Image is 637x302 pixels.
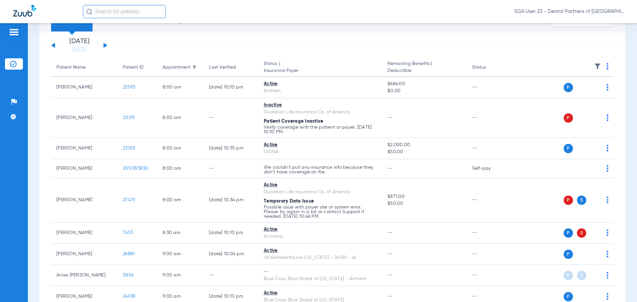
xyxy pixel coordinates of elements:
td: [PERSON_NAME] [51,178,117,222]
img: group-dot-blue.svg [606,114,608,121]
td: [PERSON_NAME] [51,159,117,178]
div: Active [264,182,377,189]
span: 27475 [123,198,135,202]
img: group-dot-blue.svg [606,84,608,91]
span: 26881 [123,252,135,256]
span: -- [388,294,392,299]
span: P [564,83,573,92]
div: Last Verified [209,64,236,71]
div: Appointment [163,64,190,71]
div: Humana [264,233,377,240]
span: -- [388,273,392,277]
img: group-dot-blue.svg [606,197,608,203]
span: -- [388,166,392,171]
input: Search for patients [83,5,166,18]
div: Anthem [264,88,377,94]
span: P [564,271,573,280]
span: -- [388,115,392,120]
td: [DATE] 10:10 PM [204,77,258,98]
div: Patient ID [123,64,152,71]
span: 23763 [123,146,135,151]
p: Verify coverage with the patient or payer. [DATE] 10:10 PM. [264,125,377,134]
td: -- [467,77,512,98]
td: -- [204,265,258,286]
td: [DATE] 10:35 PM [204,138,258,159]
span: Patient Coverage Inactive [264,119,323,124]
img: group-dot-blue.svg [606,63,608,70]
td: 8:00 AM [157,138,204,159]
th: Status | [258,58,382,77]
p: Possible issue with payer site or system error. Please try again in a bit or contact Support if n... [264,205,377,219]
td: [PERSON_NAME] [51,77,117,98]
span: 7453 [123,230,133,235]
span: S [577,196,586,205]
span: Insurance Payer [264,67,377,74]
div: Active [264,247,377,254]
span: -- [388,252,392,256]
span: Temporary Data Issue [264,199,314,204]
div: Guardian Life Insurance Co. of America [264,189,377,196]
div: Appointment [163,64,198,71]
td: -- [204,159,258,178]
span: P [564,196,573,205]
span: $2,000.00 [388,142,461,149]
div: CIGNA [264,149,377,155]
td: -- [467,244,512,265]
div: Active [264,226,377,233]
span: P [564,250,573,259]
span: 22593 [123,85,135,90]
div: Active [264,290,377,297]
span: 24938 [123,294,135,299]
span: 20219 [123,115,135,120]
div: Active [264,142,377,149]
span: P [564,113,573,123]
div: Last Verified [209,64,253,71]
td: -- [204,98,258,138]
td: [DATE] 10:10 PM [204,222,258,244]
span: $686.00 [388,81,461,88]
img: group-dot-blue.svg [606,165,608,172]
img: group-dot-blue.svg [606,251,608,257]
iframe: Chat Widget [604,270,637,302]
td: 9:00 AM [157,244,204,265]
span: -- [388,230,392,235]
th: Remaining Benefits | [382,58,466,77]
td: [DATE] 10:34 PM [204,178,258,222]
td: -- [467,265,512,286]
td: -- [467,138,512,159]
img: filter.svg [594,63,601,70]
td: [PERSON_NAME] [51,138,117,159]
td: 8:00 AM [157,159,204,178]
span: P [564,292,573,301]
span: P [564,144,573,153]
img: Zuub Logo [13,5,36,17]
td: -- [467,98,512,138]
span: P [564,228,573,238]
span: S [577,271,586,280]
span: 2051393830 [123,166,148,171]
span: $871.00 [388,193,461,200]
td: 8:00 AM [157,98,204,138]
td: Self-pay [467,159,512,178]
span: 5856 [123,273,133,277]
td: [PERSON_NAME] [51,244,117,265]
img: hamburger-icon [9,28,19,36]
div: Guardian Life Insurance Co. of America [264,109,377,116]
li: [DATE] [59,38,99,53]
span: SGA User 23 - Dental Partners of [GEOGRAPHIC_DATA]-JESUP [514,8,624,15]
td: Anise [PERSON_NAME] [51,265,117,286]
div: Blue Cross Blue Shield of [US_STATE] - Anthem [264,275,377,282]
td: [PERSON_NAME] [51,222,117,244]
img: group-dot-blue.svg [606,145,608,151]
td: 8:30 AM [157,222,204,244]
p: We couldn’t pull any insurance info because they don’t have coverage on file. [264,165,377,174]
img: group-dot-blue.svg [606,229,608,236]
span: $50.00 [388,200,461,207]
div: -- [264,269,377,275]
td: [PERSON_NAME] [51,98,117,138]
th: Status [467,58,512,77]
div: Patient ID [123,64,144,71]
td: 9:00 AM [157,265,204,286]
div: Active [264,81,377,88]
